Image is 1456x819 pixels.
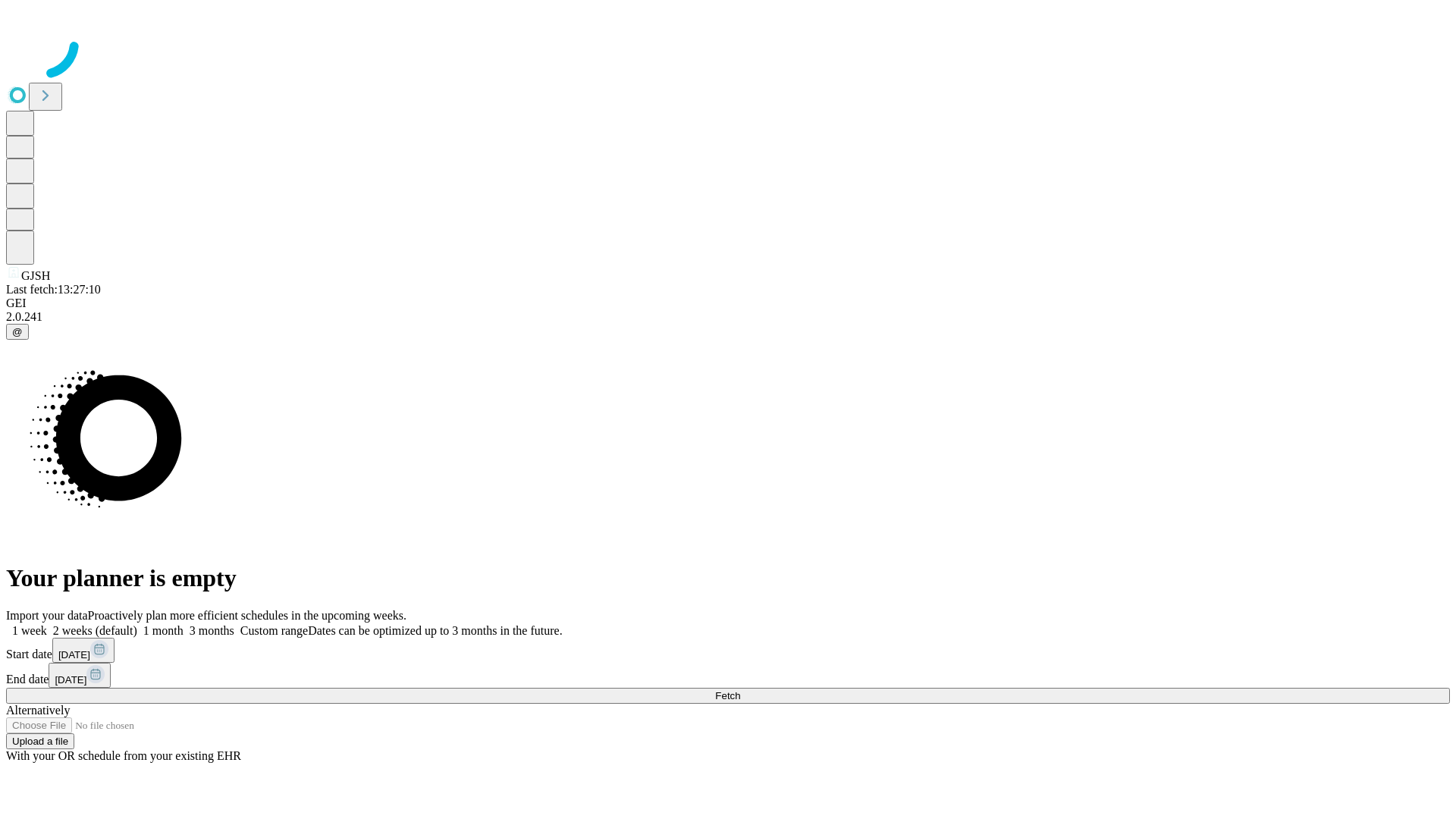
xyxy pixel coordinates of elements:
[6,283,101,296] span: Last fetch: 13:27:10
[6,297,1450,310] div: GEI
[240,624,308,637] span: Custom range
[143,624,184,637] span: 1 month
[12,624,47,637] span: 1 week
[6,324,29,340] button: @
[308,624,562,637] span: Dates can be optimized up to 3 months in the future.
[715,690,740,701] span: Fetch
[6,609,88,622] span: Import your data
[52,638,115,663] button: [DATE]
[6,310,1450,324] div: 2.0.241
[190,624,234,637] span: 3 months
[58,649,90,661] span: [DATE]
[6,663,1450,688] div: End date
[21,269,50,282] span: GJSH
[6,733,74,749] button: Upload a file
[6,688,1450,704] button: Fetch
[6,564,1450,592] h1: Your planner is empty
[49,663,111,688] button: [DATE]
[12,326,23,337] span: @
[6,749,241,762] span: With your OR schedule from your existing EHR
[88,609,406,622] span: Proactively plan more efficient schedules in the upcoming weeks.
[55,674,86,686] span: [DATE]
[6,638,1450,663] div: Start date
[6,704,70,717] span: Alternatively
[53,624,137,637] span: 2 weeks (default)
